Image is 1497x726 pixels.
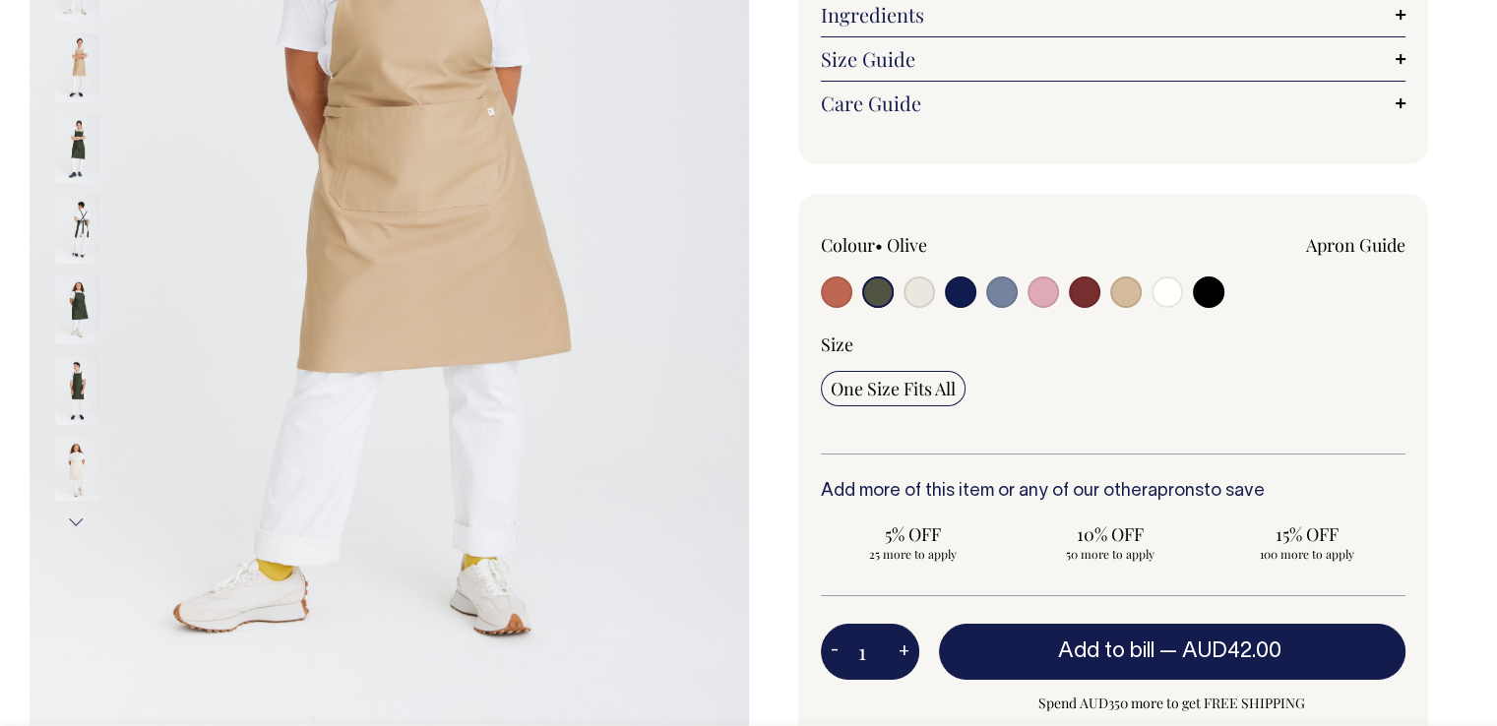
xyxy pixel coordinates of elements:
[831,546,996,562] span: 25 more to apply
[1028,546,1193,562] span: 50 more to apply
[55,275,99,344] img: olive
[62,500,92,544] button: Next
[1224,522,1390,546] span: 15% OFF
[55,33,99,102] img: khaki
[55,437,99,506] img: natural
[1018,516,1203,568] input: 10% OFF 50 more to apply
[821,516,1006,568] input: 5% OFF 25 more to apply
[887,233,927,257] label: Olive
[1182,641,1281,661] span: AUD42.00
[821,633,848,672] button: -
[821,333,1406,356] div: Size
[1224,546,1390,562] span: 100 more to apply
[1215,516,1400,568] input: 15% OFF 100 more to apply
[821,47,1406,71] a: Size Guide
[939,624,1406,679] button: Add to bill —AUD42.00
[821,3,1406,27] a: Ingredients
[821,91,1406,115] a: Care Guide
[821,371,966,406] input: One Size Fits All
[1148,483,1204,500] a: aprons
[821,233,1055,257] div: Colour
[1159,641,1286,661] span: —
[1058,641,1154,661] span: Add to bill
[831,377,956,400] span: One Size Fits All
[875,233,883,257] span: •
[55,356,99,425] img: olive
[55,114,99,183] img: olive
[831,522,996,546] span: 5% OFF
[55,195,99,264] img: olive
[889,633,919,672] button: +
[821,482,1406,502] h6: Add more of this item or any of our other to save
[1306,233,1405,257] a: Apron Guide
[1028,522,1193,546] span: 10% OFF
[939,692,1406,715] span: Spend AUD350 more to get FREE SHIPPING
